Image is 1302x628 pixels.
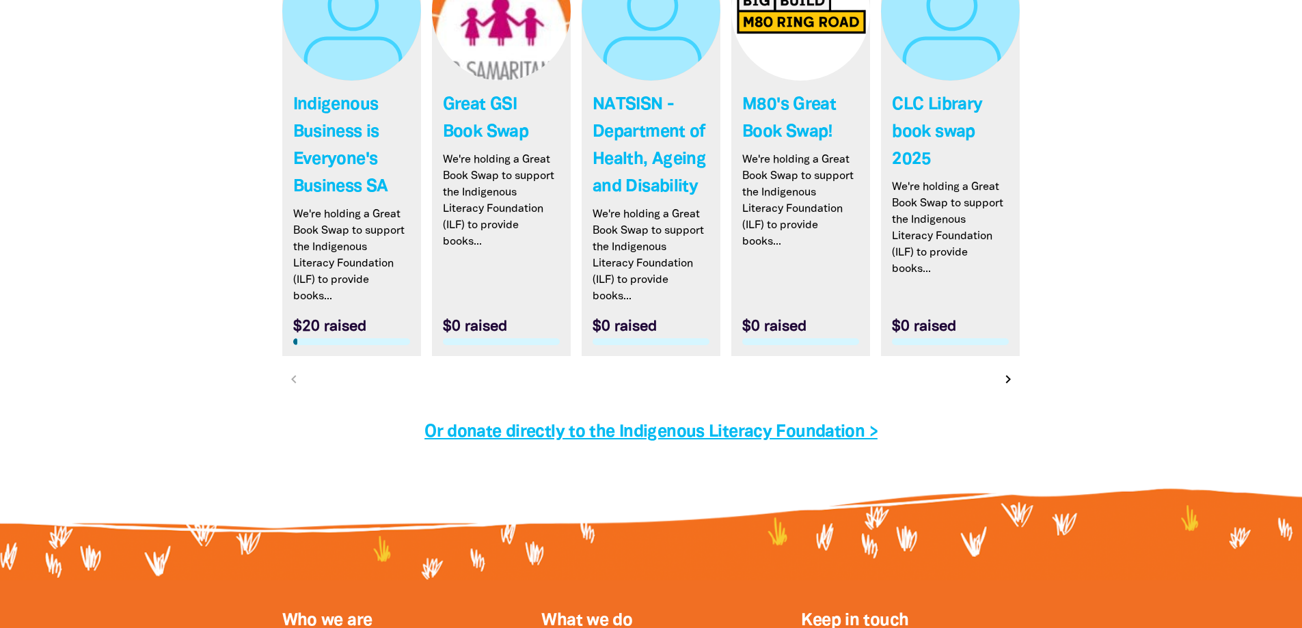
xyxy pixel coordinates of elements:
button: Next page [999,370,1018,389]
i: chevron_right [1000,371,1016,387]
a: Or donate directly to the Indigenous Literacy Foundation > [424,424,878,440]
